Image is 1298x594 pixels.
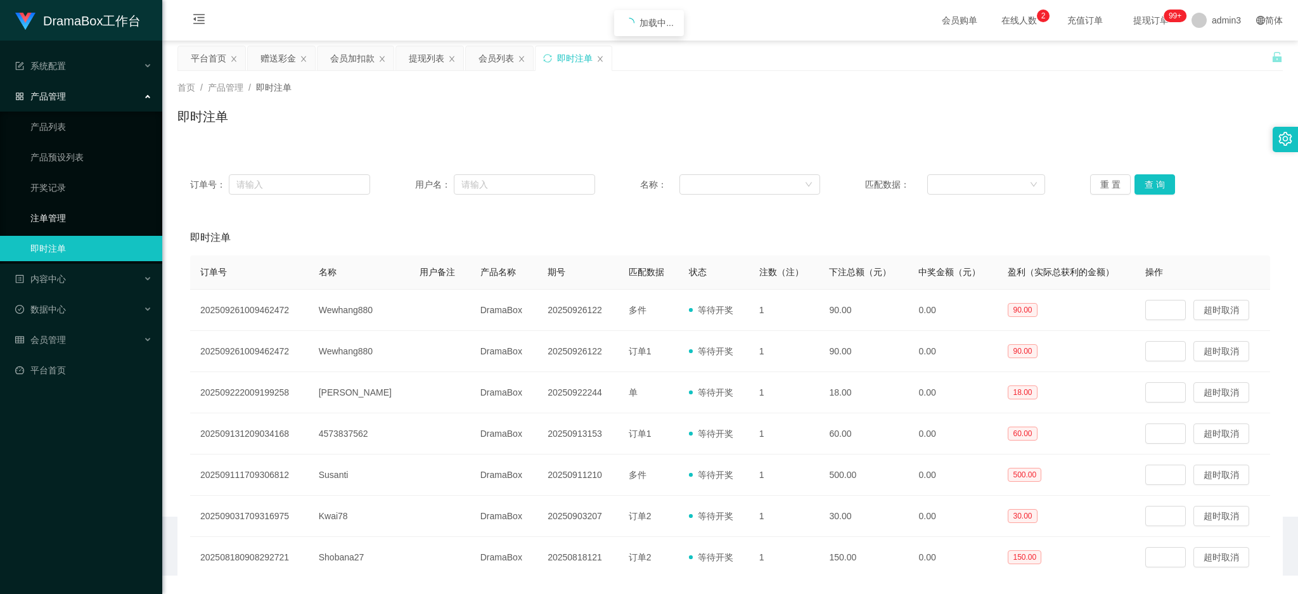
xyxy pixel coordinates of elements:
button: 超时取消 [1193,465,1249,485]
td: [PERSON_NAME] [309,372,410,413]
td: 150.00 [819,537,908,578]
span: 内容中心 [15,274,66,284]
i: 图标: close [448,55,456,63]
span: 多件 [629,305,646,315]
td: 1 [749,496,819,537]
td: 0.00 [908,372,998,413]
span: 操作 [1145,267,1163,277]
div: 会员加扣款 [330,46,375,70]
i: 图标: check-circle-o [15,305,24,314]
span: 提现订单 [1127,16,1175,25]
td: 18.00 [819,372,908,413]
div: 提现列表 [409,46,444,70]
span: / [248,82,251,93]
td: 1 [749,413,819,455]
td: 0.00 [908,455,998,496]
span: 30.00 [1008,509,1037,523]
img: logo.9652507e.png [15,13,35,30]
span: 等待开奖 [689,346,733,356]
button: 超时取消 [1193,423,1249,444]
span: 即时注单 [190,230,231,245]
span: 即时注单 [256,82,292,93]
td: 20250922244 [537,372,619,413]
span: 产品管理 [15,91,66,101]
i: 图标: close [378,55,386,63]
span: 会员管理 [15,335,66,345]
h1: DramaBox工作台 [43,1,141,41]
td: DramaBox [470,537,537,578]
div: 即时注单 [557,46,593,70]
td: 1 [749,331,819,372]
td: 500.00 [819,455,908,496]
span: 充值订单 [1061,16,1109,25]
span: 名称： [640,178,679,191]
span: 在线人数 [995,16,1043,25]
button: 修 改 [1145,382,1186,403]
span: 500.00 [1008,468,1041,482]
span: 等待开奖 [689,305,733,315]
a: 图标: dashboard平台首页 [15,358,152,383]
td: 20250926122 [537,331,619,372]
td: 0.00 [908,331,998,372]
td: 1 [749,372,819,413]
span: 用户备注 [420,267,455,277]
div: 会员列表 [479,46,514,70]
span: 期号 [548,267,565,277]
i: 图标: profile [15,274,24,283]
span: 等待开奖 [689,387,733,397]
td: DramaBox [470,331,537,372]
span: 等待开奖 [689,429,733,439]
a: 产品预设列表 [30,145,152,170]
td: DramaBox [470,496,537,537]
td: Wewhang880 [309,331,410,372]
span: 用户名： [415,178,454,191]
span: 匹配数据： [865,178,927,191]
input: 请输入 [229,174,370,195]
span: / [200,82,203,93]
span: 下注总额（元） [829,267,891,277]
td: 1 [749,537,819,578]
button: 超时取消 [1193,341,1249,361]
span: 150.00 [1008,550,1041,564]
div: 平台首页 [191,46,226,70]
span: 等待开奖 [689,511,733,521]
span: 订单1 [629,346,652,356]
span: 90.00 [1008,344,1037,358]
td: 202509031709316975 [190,496,309,537]
td: 20250913153 [537,413,619,455]
span: 盈利（实际总获利的金额） [1008,267,1114,277]
span: 等待开奖 [689,470,733,480]
a: 产品列表 [30,114,152,139]
td: 0.00 [908,496,998,537]
td: 0.00 [908,537,998,578]
span: 名称 [319,267,337,277]
td: 60.00 [819,413,908,455]
a: DramaBox工作台 [15,15,141,25]
button: 重 置 [1090,174,1131,195]
td: DramaBox [470,372,537,413]
a: 即时注单 [30,236,152,261]
span: 订单2 [629,511,652,521]
td: 202509222009199258 [190,372,309,413]
span: 中奖金额（元） [918,267,980,277]
span: 18.00 [1008,385,1037,399]
td: 4573837562 [309,413,410,455]
span: 订单号： [190,178,229,191]
button: 修 改 [1145,465,1186,485]
td: 0.00 [908,290,998,331]
td: Susanti [309,455,410,496]
td: 90.00 [819,331,908,372]
i: 图标: setting [1278,132,1292,146]
td: 20250926122 [537,290,619,331]
span: 等待开奖 [689,552,733,562]
td: 202508180908292721 [190,537,309,578]
span: 单 [629,387,638,397]
button: 修 改 [1145,506,1186,526]
i: 图标: close [518,55,525,63]
span: 60.00 [1008,427,1037,441]
i: 图标: down [1030,181,1038,190]
span: 订单号 [200,267,227,277]
i: 图标: close [230,55,238,63]
td: 30.00 [819,496,908,537]
span: 匹配数据 [629,267,664,277]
